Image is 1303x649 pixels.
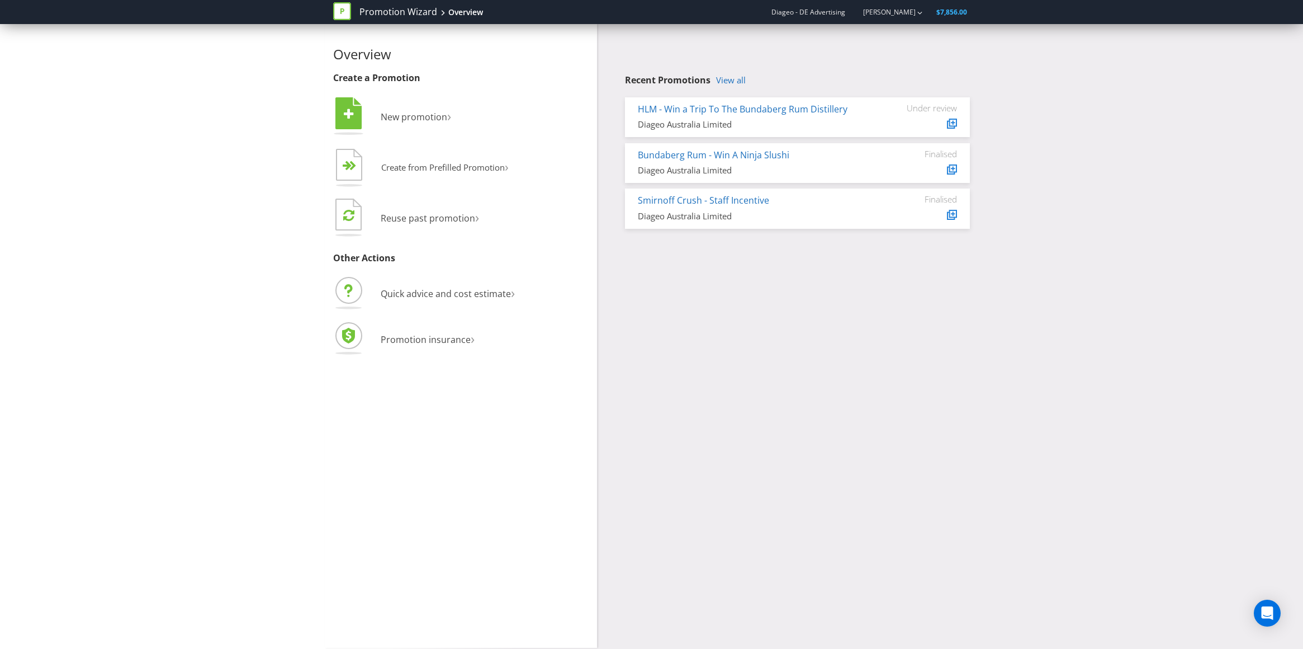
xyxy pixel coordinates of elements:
[638,103,847,115] a: HLM - Win a Trip To The Bundaberg Rum Distillery
[638,149,789,161] a: Bundaberg Rum - Win A Ninja Slushi
[343,209,354,222] tspan: 
[333,73,589,83] h3: Create a Promotion
[638,119,873,130] div: Diageo Australia Limited
[638,194,769,206] a: Smirnoff Crush - Staff Incentive
[344,108,354,120] tspan: 
[771,7,845,17] span: Diageo - DE Advertising
[471,329,475,347] span: ›
[333,146,509,191] button: Create from Prefilled Promotion›
[638,210,873,222] div: Diageo Australia Limited
[625,74,710,86] span: Recent Promotions
[890,194,957,204] div: Finalised
[349,161,357,171] tspan: 
[716,76,746,85] a: View all
[381,212,475,224] span: Reuse past promotion
[359,6,437,18] a: Promotion Wizard
[381,162,505,173] span: Create from Prefilled Promotion
[333,333,475,346] a: Promotion insurance›
[381,111,447,123] span: New promotion
[890,149,957,159] div: Finalised
[1254,600,1281,627] div: Open Intercom Messenger
[852,7,916,17] a: [PERSON_NAME]
[381,288,511,300] span: Quick advice and cost estimate
[448,7,483,18] div: Overview
[511,283,515,302] span: ›
[333,288,515,300] a: Quick advice and cost estimate›
[333,253,589,264] h3: Other Actions
[638,164,873,176] div: Diageo Australia Limited
[381,333,471,346] span: Promotion insurance
[505,158,509,175] span: ›
[475,208,479,226] span: ›
[890,103,957,113] div: Under review
[936,7,967,17] span: $7,856.00
[333,47,589,62] h2: Overview
[447,106,451,125] span: ›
